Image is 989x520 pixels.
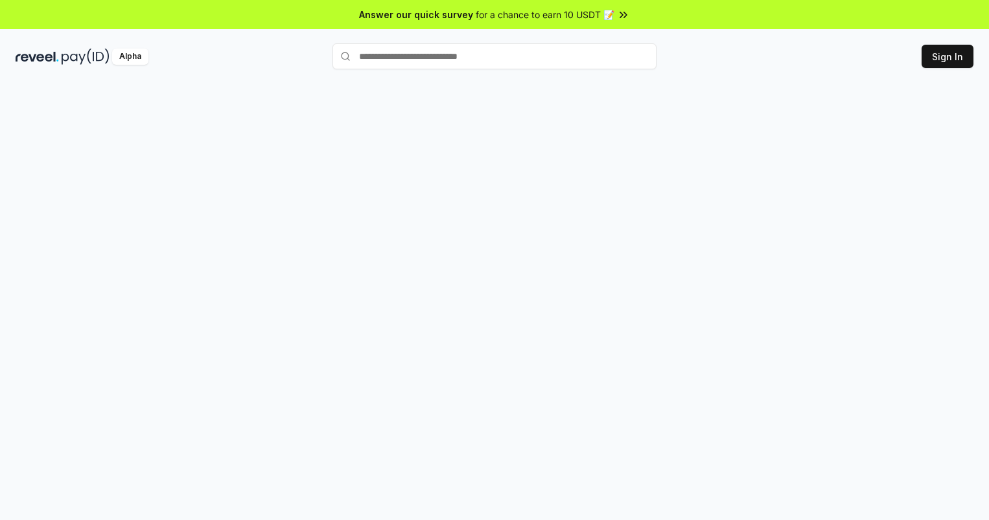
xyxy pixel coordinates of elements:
img: reveel_dark [16,49,59,65]
div: Alpha [112,49,148,65]
button: Sign In [922,45,973,68]
span: Answer our quick survey [359,8,473,21]
img: pay_id [62,49,110,65]
span: for a chance to earn 10 USDT 📝 [476,8,614,21]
